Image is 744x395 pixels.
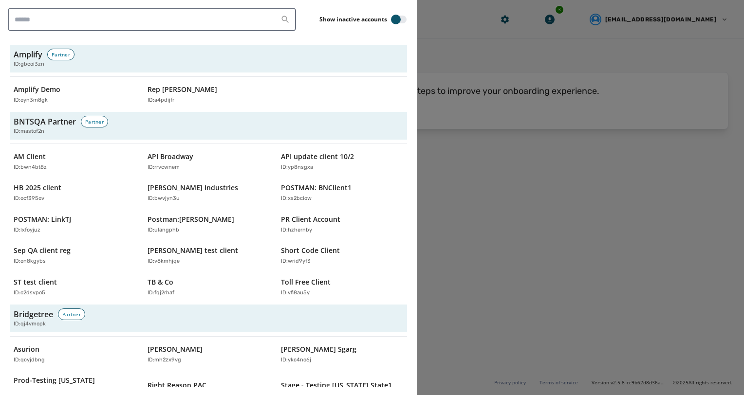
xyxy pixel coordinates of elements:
[14,320,46,328] span: ID: qj4vmopk
[281,277,331,287] p: Toll Free Client
[281,257,311,266] p: ID: wrid9yf3
[144,273,274,301] button: TB & CoID:fqj2rhaf
[144,179,274,207] button: [PERSON_NAME] IndustriesID:bwvjyn3u
[281,163,313,172] p: ID: yp8nsgxa
[14,344,39,354] p: Asurion
[14,127,44,136] span: ID: mastof2n
[148,215,234,224] p: Postman:[PERSON_NAME]
[14,116,76,127] h3: BNTSQA Partner
[14,289,45,297] p: ID: c2dsvpo5
[281,226,312,234] p: ID: hzhernby
[319,16,387,23] label: Show inactive accounts
[10,45,407,72] button: AmplifyPartnerID:gbcoi3zn
[281,344,356,354] p: [PERSON_NAME] Sgarg
[47,49,74,60] div: Partner
[148,183,238,193] p: [PERSON_NAME] Industries
[14,183,61,193] p: HB 2025 client
[148,344,203,354] p: [PERSON_NAME]
[281,289,310,297] p: ID: vfi8au5y
[14,96,48,105] p: ID: oyn3m8gk
[148,356,181,364] p: ID: mh2zx9vg
[14,308,53,320] h3: Bridgetree
[148,85,217,94] p: Rep [PERSON_NAME]
[10,112,407,140] button: BNTSQA PartnerPartnerID:mastof2n
[144,148,274,176] button: API BroadwayID:rrvcwnem
[58,308,85,320] div: Partner
[148,289,174,297] p: ID: fqj2rhaf
[10,305,407,332] button: BridgetreePartnerID:qj4vmopk
[10,81,140,108] button: Amplify DemoID:oyn3m8gk
[14,163,47,172] p: ID: bwn4bt8z
[10,242,140,269] button: Sep QA client regID:on8kgybs
[281,246,340,255] p: Short Code Client
[281,183,352,193] p: POSTMAN: BNClient1
[14,215,71,224] p: POSTMAN: LinkTJ
[144,242,274,269] button: [PERSON_NAME] test clientID:v8kmhjqe
[14,49,42,60] h3: Amplify
[281,152,354,162] p: API update client 10/2
[277,341,407,368] button: [PERSON_NAME] SgargID:ykc4no6j
[14,152,46,162] p: AM Client
[10,273,140,301] button: ST test clientID:c2dsvpo5
[14,60,44,69] span: ID: gbcoi3zn
[281,356,311,364] p: ID: ykc4no6j
[14,257,46,266] p: ID: on8kgybs
[14,195,44,203] p: ID: ocf395ov
[81,116,108,127] div: Partner
[148,152,193,162] p: API Broadway
[148,163,180,172] p: ID: rrvcwnem
[281,195,312,203] p: ID: xs2bciow
[148,246,238,255] p: [PERSON_NAME] test client
[10,341,140,368] button: AsurionID:qcyjdbng
[10,148,140,176] button: AM ClientID:bwn4bt8z
[144,211,274,238] button: Postman:[PERSON_NAME]ID:ulangphb
[277,179,407,207] button: POSTMAN: BNClient1ID:xs2bciow
[148,195,180,203] p: ID: bwvjyn3u
[277,148,407,176] button: API update client 10/2ID:yp8nsgxa
[14,85,60,94] p: Amplify Demo
[14,376,126,395] p: Prod-Testing [US_STATE] Organization1
[277,242,407,269] button: Short Code ClientID:wrid9yf3
[14,246,71,255] p: Sep QA client reg
[148,257,180,266] p: ID: v8kmhjqe
[277,211,407,238] button: PR Client AccountID:hzhernby
[148,380,206,390] p: Right Reason PAC
[14,356,45,364] p: ID: qcyjdbng
[10,211,140,238] button: POSTMAN: LinkTJID:lxfoyjuz
[14,277,57,287] p: ST test client
[144,341,274,368] button: [PERSON_NAME]ID:mh2zx9vg
[144,81,274,108] button: Rep [PERSON_NAME]ID:a4pdijfr
[148,96,174,105] p: ID: a4pdijfr
[148,277,173,287] p: TB & Co
[148,226,179,234] p: ID: ulangphb
[10,179,140,207] button: HB 2025 clientID:ocf395ov
[281,215,340,224] p: PR Client Account
[281,380,392,390] p: Stage - Testing [US_STATE] State1
[277,273,407,301] button: Toll Free ClientID:vfi8au5y
[14,226,40,234] p: ID: lxfoyjuz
